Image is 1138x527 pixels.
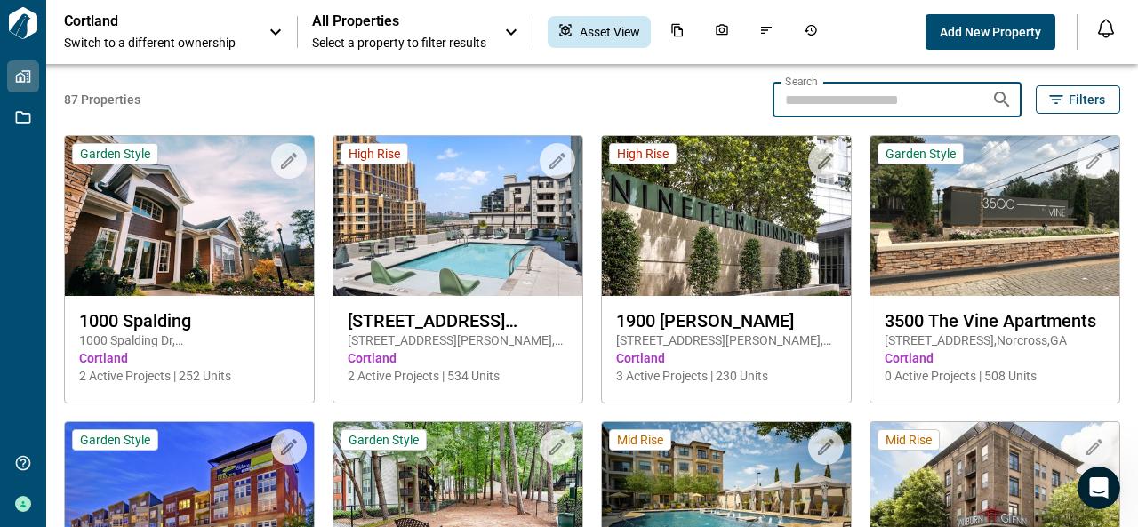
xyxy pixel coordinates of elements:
[1092,14,1120,43] button: Open notification feed
[885,349,1105,367] span: Cortland
[80,432,150,448] span: Garden Style
[349,432,419,448] span: Garden Style
[749,16,784,48] div: Issues & Info
[348,310,568,331] span: [STREET_ADDRESS][PERSON_NAME]
[1069,91,1105,108] span: Filters
[79,367,300,385] span: 2 Active Projects | 252 Units
[926,14,1055,50] button: Add New Property
[885,310,1105,331] span: 3500 The Vine Apartments
[870,136,1119,296] img: property-asset
[885,367,1105,385] span: 0 Active Projects | 508 Units
[349,146,400,162] span: High Rise
[333,136,582,296] img: property-asset
[64,91,765,108] span: 87 Properties
[65,136,314,296] img: property-asset
[885,331,1105,349] span: [STREET_ADDRESS] , Norcross , GA
[1036,85,1120,114] button: Filters
[348,367,568,385] span: 2 Active Projects | 534 Units
[312,34,486,52] span: Select a property to filter results
[312,12,486,30] span: All Properties
[616,349,837,367] span: Cortland
[602,136,851,296] img: property-asset
[793,16,829,48] div: Job History
[79,310,300,331] span: 1000 Spalding
[79,331,300,349] span: 1000 Spalding Dr , [GEOGRAPHIC_DATA] , GA
[64,34,251,52] span: Switch to a different ownership
[984,82,1020,117] button: Search properties
[886,432,932,448] span: Mid Rise
[616,310,837,331] span: 1900 [PERSON_NAME]
[616,367,837,385] span: 3 Active Projects | 230 Units
[785,74,818,89] label: Search
[348,349,568,367] span: Cortland
[79,349,300,367] span: Cortland
[616,331,837,349] span: [STREET_ADDRESS][PERSON_NAME] , [GEOGRAPHIC_DATA] , [GEOGRAPHIC_DATA]
[64,12,224,30] p: Cortland
[348,331,568,349] span: [STREET_ADDRESS][PERSON_NAME] , [GEOGRAPHIC_DATA] , VA
[617,146,669,162] span: High Rise
[940,23,1041,41] span: Add New Property
[886,146,956,162] span: Garden Style
[1078,467,1120,509] iframe: Intercom live chat
[660,16,695,48] div: Documents
[548,16,651,48] div: Asset View
[704,16,740,48] div: Photos
[80,146,150,162] span: Garden Style
[617,432,663,448] span: Mid Rise
[580,23,640,41] span: Asset View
